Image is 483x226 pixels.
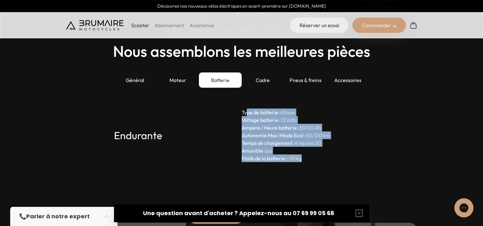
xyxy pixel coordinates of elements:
[114,72,156,88] div: Général
[156,72,199,88] div: Moteur
[451,196,477,220] iframe: Gorgias live chat messenger
[242,155,287,162] strong: Poids de la batterie :
[295,140,321,146] span: 4 heures 30
[287,155,302,162] span: ~10 kg
[242,109,369,162] p: lithium Volts 30/60 Ah 80/120 km oui
[281,117,286,123] span: 72
[242,109,281,116] strong: Type de batterie :
[199,72,241,88] div: Batterie
[66,20,124,30] img: Brumaire Motocycles
[284,72,327,88] div: Pneus & freins
[327,72,369,88] div: Accessoires
[392,24,396,28] img: right-arrow-2.png
[242,124,299,131] strong: Ampère / Heure batterie :
[242,117,281,123] strong: Voltage batterie :
[114,109,242,162] h3: Endurante
[242,147,266,154] strong: Amovible :
[113,43,370,60] h2: Nous assemblons les meilleures pièces
[352,18,406,33] div: Commander
[242,140,295,146] strong: Temps de chargement :
[131,21,149,29] p: Scooter
[410,21,417,29] img: Panier
[290,18,349,33] a: Réserver un essai
[242,132,306,139] strong: Autonomie Max (Mode Eco) :
[155,22,185,28] a: Abonnement
[190,22,214,28] a: Assistance
[242,72,284,88] div: Cadre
